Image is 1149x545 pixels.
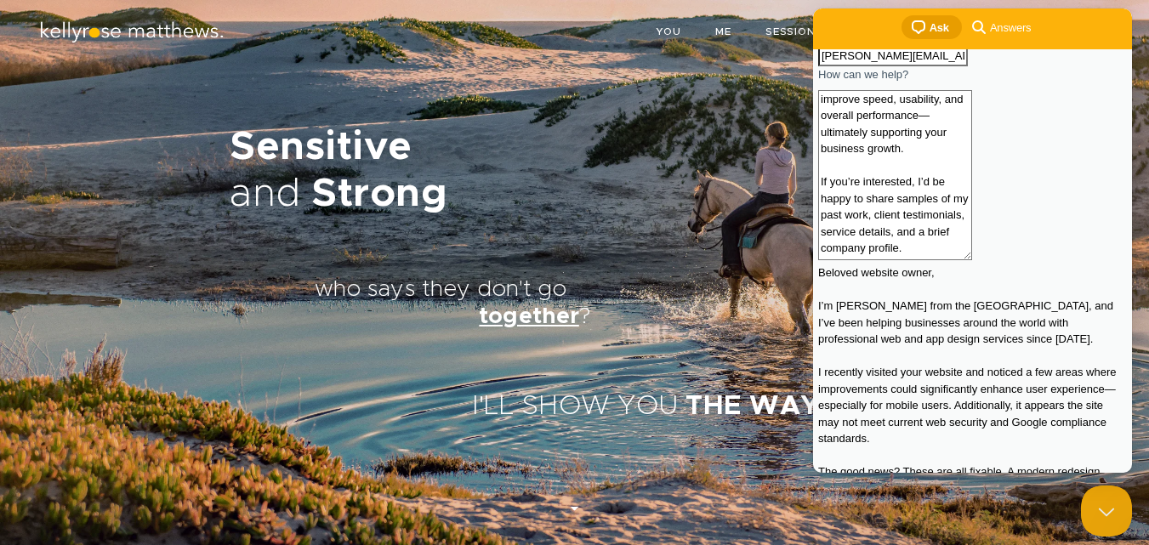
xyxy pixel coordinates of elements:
span: THE WAY [685,393,820,420]
span: and [230,174,301,214]
a: SESSIONS [765,26,823,37]
span: Sensitive [230,128,412,167]
a: Kellyrose Matthews logo [38,31,225,47]
a: ME [715,26,731,37]
span: How can we help? [5,60,95,72]
a: YOU [656,26,681,37]
img: Kellyrose Matthews logo [38,21,225,44]
span: Strong [311,174,447,214]
textarea: How can we help? [5,82,159,252]
span: ? [579,305,590,328]
iframe: Help Scout Beacon - Close [1081,485,1132,536]
span: who says they don't go [315,278,566,301]
iframe: Help Scout Beacon - Live Chat, Contact Form, and Knowledge Base [813,9,1132,473]
span: I'LL SHOW YOU [472,393,679,420]
u: together [479,305,578,328]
